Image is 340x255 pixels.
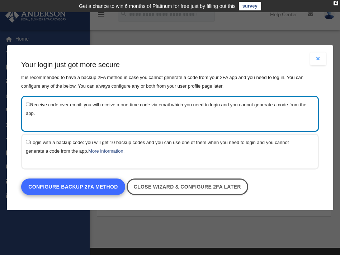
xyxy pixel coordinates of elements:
input: Receive code over email: you will receive a one-time code via email which you need to login and y... [26,102,30,106]
p: It is recommended to have a backup 2FA method in case you cannot generate a code from your 2FA ap... [21,73,319,91]
div: Get a chance to win 6 months of Platinum for free just by filling out this [79,2,236,10]
div: close [334,1,338,5]
a: survey [239,2,261,10]
input: Login with a backup code: you will get 10 backup codes and you can use one of them when you need ... [26,140,30,144]
a: More information. [88,148,124,154]
a: Configure backup 2FA method [21,178,125,195]
button: Close modal [310,52,326,65]
label: Login with a backup code: you will get 10 backup codes and you can use one of them when you need ... [26,138,307,156]
h3: Your login just got more secure [21,60,319,70]
label: Receive code over email: you will receive a one-time code via email which you need to login and y... [26,101,307,118]
a: Close wizard & configure 2FA later [126,178,248,195]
